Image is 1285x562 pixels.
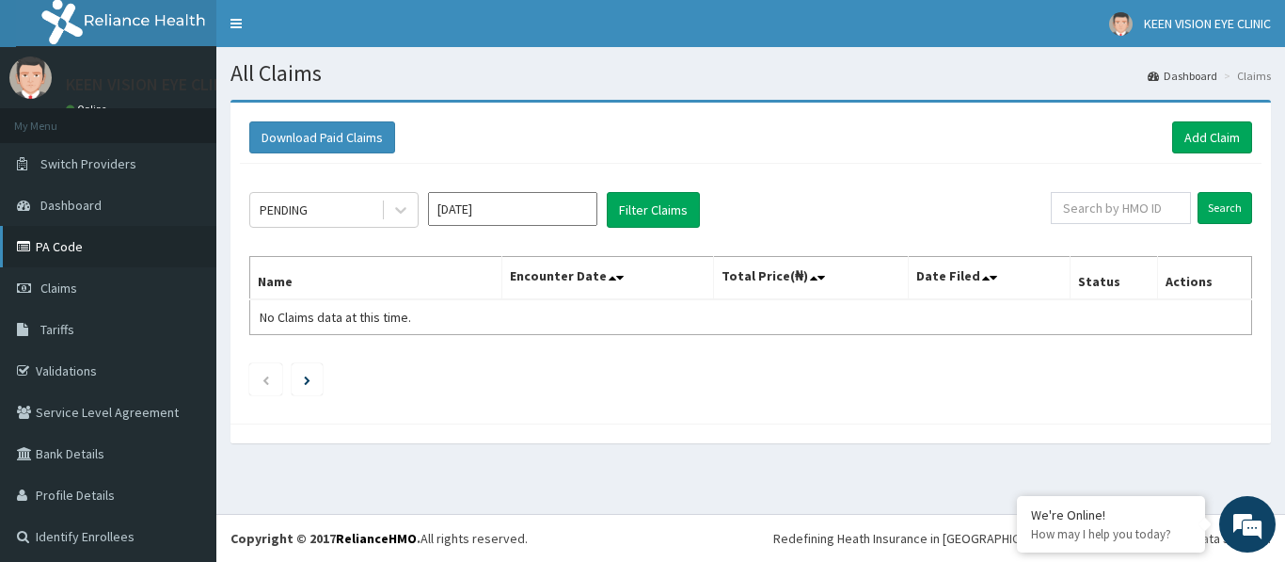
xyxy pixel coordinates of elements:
[607,192,700,228] button: Filter Claims
[713,257,909,300] th: Total Price(₦)
[216,514,1285,562] footer: All rights reserved.
[773,529,1271,548] div: Redefining Heath Insurance in [GEOGRAPHIC_DATA] using Telemedicine and Data Science!
[502,257,713,300] th: Encounter Date
[40,280,77,297] span: Claims
[40,197,102,214] span: Dashboard
[1031,526,1191,542] p: How may I help you today?
[909,257,1071,300] th: Date Filed
[1144,15,1271,32] span: KEEN VISION EYE CLINIC
[250,257,502,300] th: Name
[230,530,420,547] strong: Copyright © 2017 .
[262,371,270,388] a: Previous page
[9,56,52,99] img: User Image
[428,192,597,226] input: Select Month and Year
[1219,68,1271,84] li: Claims
[1172,121,1252,153] a: Add Claim
[1148,68,1217,84] a: Dashboard
[1109,12,1133,36] img: User Image
[336,530,417,547] a: RelianceHMO
[260,309,411,326] span: No Claims data at this time.
[66,76,239,93] p: KEEN VISION EYE CLINIC
[40,321,74,338] span: Tariffs
[230,61,1271,86] h1: All Claims
[40,155,136,172] span: Switch Providers
[1071,257,1158,300] th: Status
[249,121,395,153] button: Download Paid Claims
[260,201,308,219] div: PENDING
[1157,257,1251,300] th: Actions
[1198,192,1252,224] input: Search
[1031,506,1191,523] div: We're Online!
[1051,192,1191,224] input: Search by HMO ID
[304,371,310,388] a: Next page
[66,103,111,116] a: Online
